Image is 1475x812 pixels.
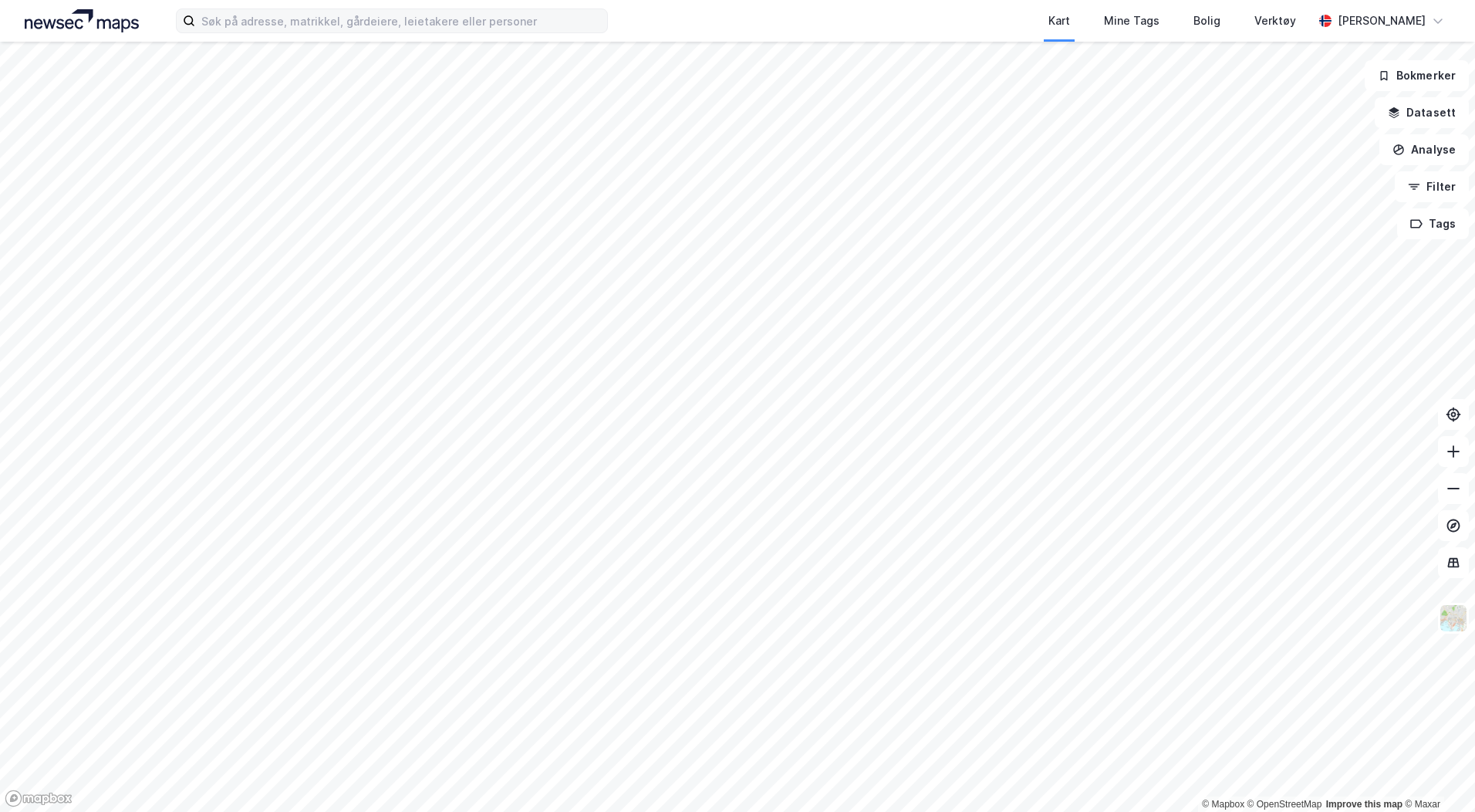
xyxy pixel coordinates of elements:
[1397,208,1469,239] button: Tags
[1375,97,1469,128] button: Datasett
[195,9,607,32] input: Søk på adresse, matrikkel, gårdeiere, leietakere eller personer
[1398,738,1475,812] div: Kontrollprogram for chat
[1379,134,1469,165] button: Analyse
[5,790,73,807] a: Mapbox homepage
[1365,60,1469,91] button: Bokmerker
[1439,604,1468,633] img: Z
[25,9,139,32] img: logo.a4113a55bc3d86da70a041830d287a7e.svg
[1104,12,1159,30] div: Mine Tags
[1326,799,1402,810] a: Improve this map
[1048,12,1070,30] div: Kart
[1202,799,1244,810] a: Mapbox
[1254,12,1296,30] div: Verktøy
[1395,171,1469,202] button: Filter
[1193,12,1220,30] div: Bolig
[1338,12,1426,30] div: [PERSON_NAME]
[1398,738,1475,812] iframe: Chat Widget
[1247,799,1322,810] a: OpenStreetMap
